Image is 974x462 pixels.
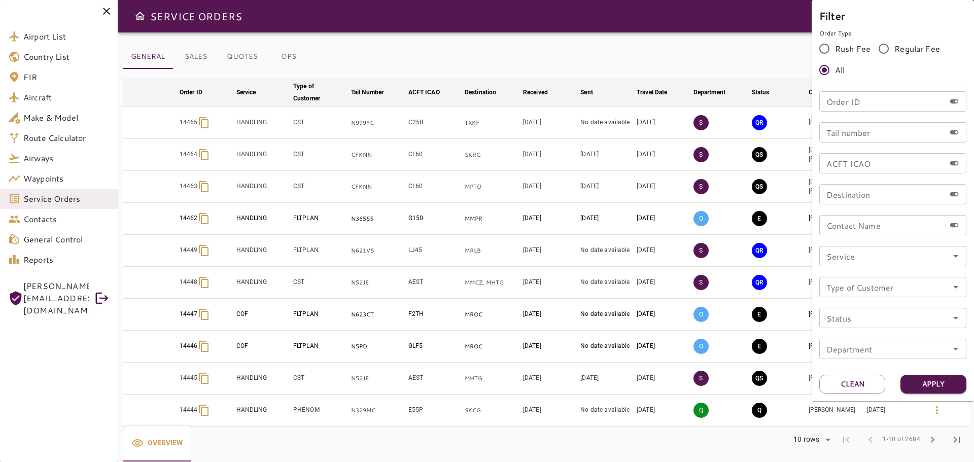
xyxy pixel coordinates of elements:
div: rushFeeOrder [819,38,966,81]
button: Open [949,249,963,263]
span: Rush Fee [835,43,871,55]
button: Clean [819,375,885,394]
span: Regular Fee [894,43,940,55]
h6: Filter [819,8,966,24]
span: All [835,64,845,76]
button: Open [949,342,963,356]
button: Open [949,311,963,325]
button: Apply [900,375,966,394]
p: Order Type [819,29,966,38]
button: Open [949,280,963,294]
